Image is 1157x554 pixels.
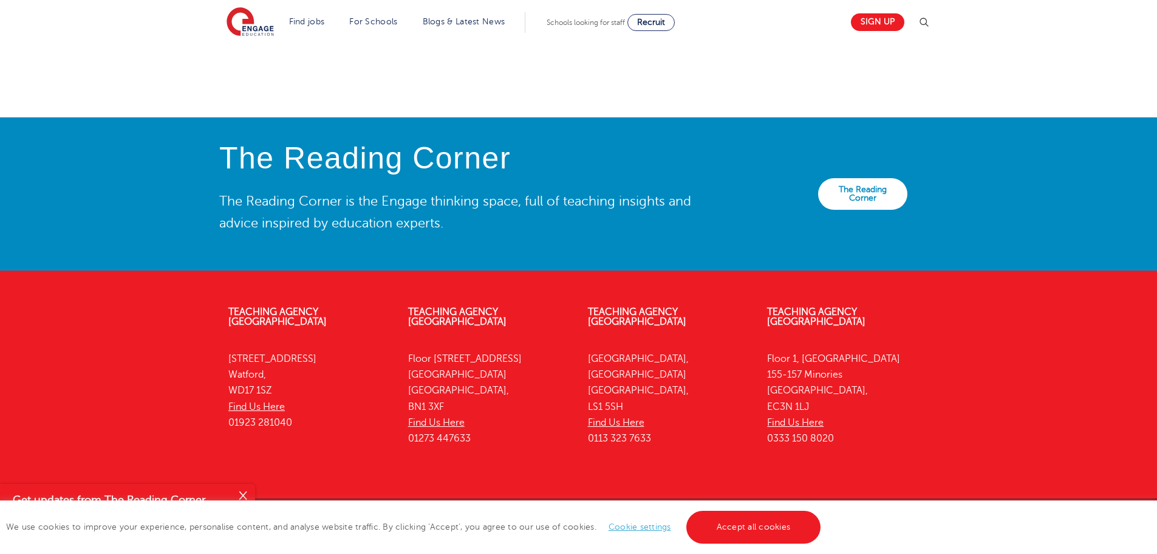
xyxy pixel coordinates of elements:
p: [GEOGRAPHIC_DATA], [GEOGRAPHIC_DATA] [GEOGRAPHIC_DATA], LS1 5SH 0113 323 7633 [588,351,749,447]
button: Close [231,484,255,508]
a: Find Us Here [228,401,285,412]
a: Blogs & Latest News [423,17,505,26]
a: Cookie settings [609,522,671,531]
span: We use cookies to improve your experience, personalise content, and analyse website traffic. By c... [6,522,824,531]
span: Schools looking for staff [547,18,625,27]
p: The Reading Corner is the Engage thinking space, full of teaching insights and advice inspired by... [219,190,700,234]
a: Find Us Here [588,417,644,428]
a: Teaching Agency [GEOGRAPHIC_DATA] [408,306,507,327]
a: Find Us Here [408,417,465,428]
a: Teaching Agency [GEOGRAPHIC_DATA] [767,306,865,327]
a: For Schools [349,17,397,26]
h4: The Reading Corner [219,142,700,175]
p: [STREET_ADDRESS] Watford, WD17 1SZ 01923 281040 [228,351,390,431]
a: Merton(18) [222,35,265,44]
a: Accept all cookies [686,511,821,544]
a: The Reading Corner [818,178,907,210]
h4: Get updates from The Reading Corner [13,493,230,508]
a: Recruit [627,14,675,31]
a: Find jobs [289,17,325,26]
a: Teaching Agency [GEOGRAPHIC_DATA] [588,306,686,327]
p: Floor [STREET_ADDRESS] [GEOGRAPHIC_DATA] [GEOGRAPHIC_DATA], BN1 3XF 01273 447633 [408,351,570,447]
img: Engage Education [227,7,274,38]
p: Floor 1, [GEOGRAPHIC_DATA] 155-157 Minories [GEOGRAPHIC_DATA], EC3N 1LJ 0333 150 8020 [767,351,929,447]
a: Sign up [851,13,904,31]
a: Teaching Agency [GEOGRAPHIC_DATA] [228,306,327,327]
span: Recruit [637,18,665,27]
a: Find Us Here [767,417,824,428]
